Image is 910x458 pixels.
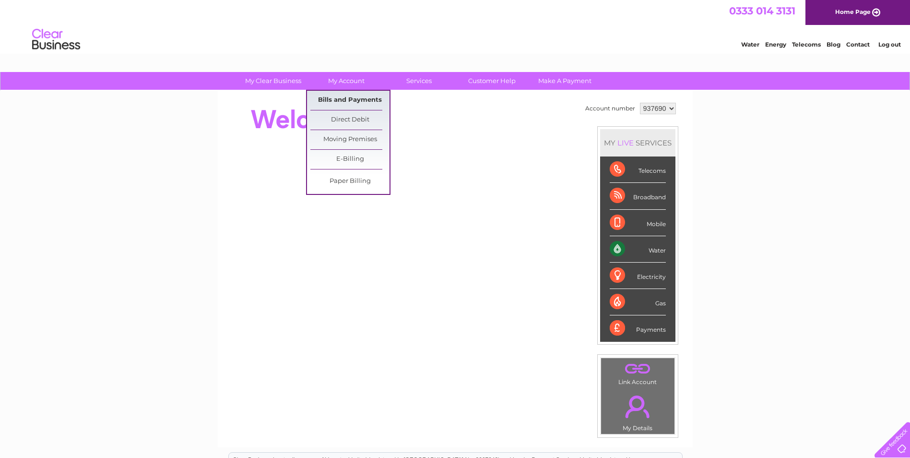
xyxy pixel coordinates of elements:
[846,41,870,48] a: Contact
[615,138,636,147] div: LIVE
[610,210,666,236] div: Mobile
[229,5,682,47] div: Clear Business is a trading name of Verastar Limited (registered in [GEOGRAPHIC_DATA] No. 3667643...
[307,72,386,90] a: My Account
[792,41,821,48] a: Telecoms
[379,72,459,90] a: Services
[765,41,786,48] a: Energy
[610,157,666,183] div: Telecoms
[827,41,840,48] a: Blog
[610,289,666,315] div: Gas
[310,150,390,169] a: E-Billing
[741,41,759,48] a: Water
[310,130,390,149] a: Moving Premises
[603,390,672,423] a: .
[601,358,675,388] td: Link Account
[601,387,675,434] td: My Details
[878,41,901,48] a: Log out
[603,361,672,377] a: .
[525,72,604,90] a: Make A Payment
[234,72,313,90] a: My Clear Business
[310,172,390,191] a: Paper Billing
[583,100,638,117] td: Account number
[600,129,675,157] div: MY SERVICES
[610,263,666,289] div: Electricity
[310,91,390,110] a: Bills and Payments
[610,183,666,209] div: Broadband
[452,72,532,90] a: Customer Help
[310,110,390,130] a: Direct Debit
[610,236,666,263] div: Water
[32,25,81,54] img: logo.png
[610,315,666,341] div: Payments
[729,5,795,17] a: 0333 014 3131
